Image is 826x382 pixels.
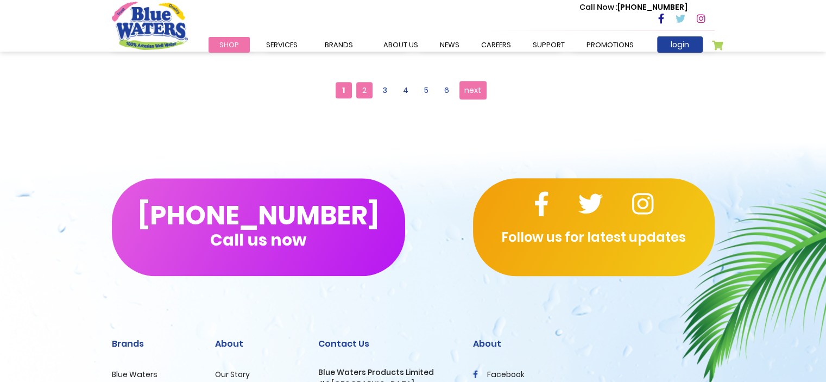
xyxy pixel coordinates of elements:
[266,40,298,50] span: Services
[112,339,199,349] h2: Brands
[377,82,393,98] a: 3
[473,339,715,349] h2: About
[579,2,688,13] p: [PHONE_NUMBER]
[215,369,250,380] a: Our Story
[210,237,306,243] span: Call us now
[318,339,457,349] h2: Contact Us
[473,369,525,380] a: facebook
[473,228,715,247] p: Follow us for latest updates
[398,82,414,98] a: 4
[356,82,373,98] a: 2
[373,37,429,53] a: about us
[464,82,481,98] span: next
[470,37,522,53] a: careers
[459,81,487,99] a: next
[439,82,455,98] a: 6
[215,339,302,349] h2: About
[336,82,352,98] span: 1
[522,37,576,53] a: support
[657,36,703,53] a: login
[219,40,239,50] span: Shop
[576,37,645,53] a: Promotions
[429,37,470,53] a: News
[579,2,617,12] span: Call Now :
[112,178,405,276] button: [PHONE_NUMBER]Call us now
[318,368,457,377] h3: Blue Waters Products Limited
[112,369,157,380] a: Blue Waters
[418,82,434,98] a: 5
[112,2,188,49] a: store logo
[325,40,353,50] span: Brands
